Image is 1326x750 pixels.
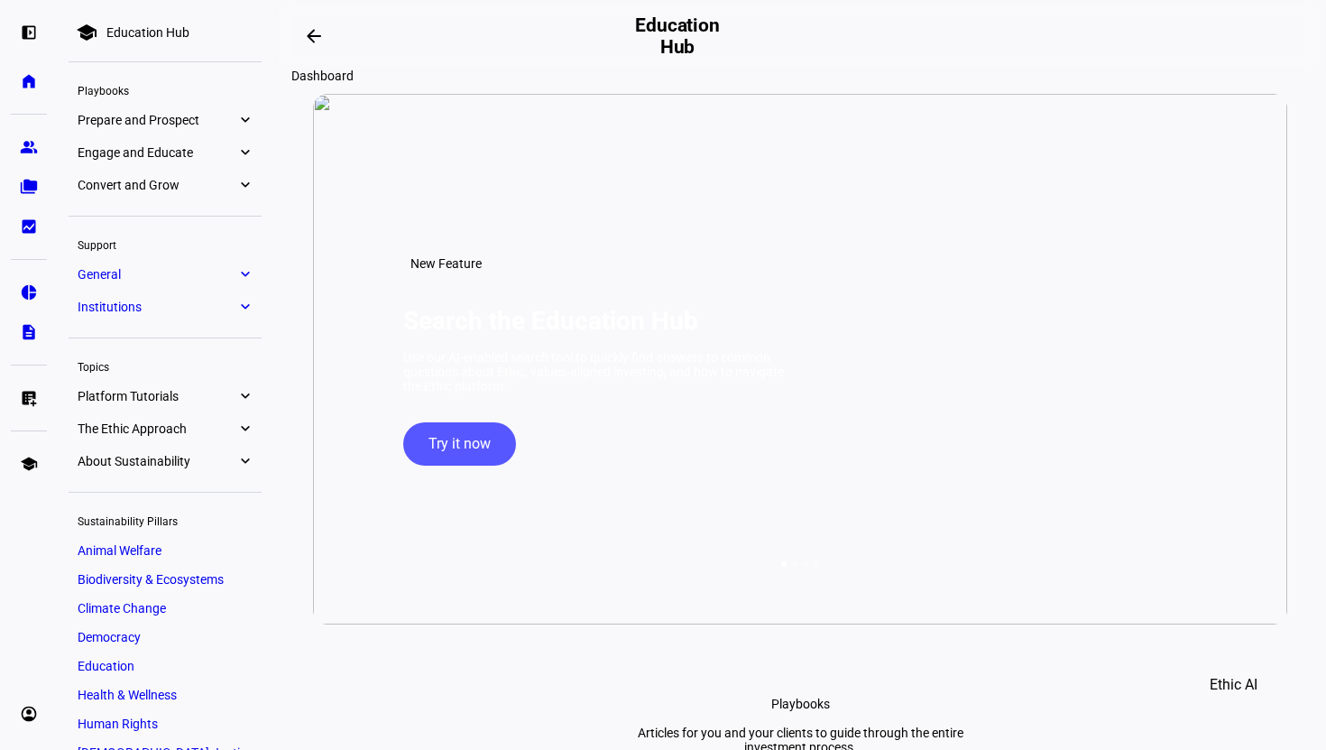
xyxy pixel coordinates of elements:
span: Try it now [428,422,491,466]
div: Topics [69,353,262,378]
a: Climate Change [69,596,262,621]
span: General [78,267,236,282]
eth-mat-symbol: bid_landscape [20,218,38,236]
a: Human Rights [69,711,262,736]
eth-mat-symbol: folder_copy [20,178,38,196]
span: Biodiversity & Ecosystems [78,572,224,587]
a: Generalexpand_more [69,262,262,287]
span: Engage and Educate [78,145,236,160]
span: Climate Change [78,601,166,616]
eth-mat-symbol: pie_chart [20,283,38,301]
eth-mat-symbol: expand_more [236,111,253,129]
eth-mat-symbol: group [20,138,38,156]
a: Institutionsexpand_more [69,294,262,319]
a: Animal Welfare [69,538,262,563]
mat-icon: school [76,22,97,43]
eth-mat-symbol: expand_more [236,420,253,438]
eth-mat-symbol: list_alt_add [20,389,38,407]
h1: Search the Education Hub [403,306,698,336]
span: Platform Tutorials [78,389,236,403]
span: Education [78,659,134,673]
div: Playbooks [69,77,262,102]
div: Support [69,231,262,256]
span: Democracy [78,630,141,644]
button: Ethic AI [1184,663,1283,707]
span: Ethic AI [1210,663,1257,707]
eth-mat-symbol: account_circle [20,705,38,723]
div: Dashboard [284,65,361,87]
eth-mat-symbol: expand_more [236,387,253,405]
eth-mat-symbol: school [20,455,38,473]
div: Sustainability Pillars [69,507,262,532]
a: folder_copy [11,169,47,205]
a: home [11,63,47,99]
eth-mat-symbol: expand_more [236,298,253,316]
eth-mat-symbol: expand_more [236,265,253,283]
a: group [11,129,47,165]
span: Convert and Grow [78,178,236,192]
span: Human Rights [78,717,158,731]
button: Try it now [403,422,516,466]
span: New Feature [410,256,482,271]
div: Education Hub [106,25,189,40]
span: About Sustainability [78,454,236,468]
eth-mat-symbol: left_panel_open [20,23,38,42]
a: Biodiversity & Ecosystems [69,567,262,592]
a: Health & Wellness [69,682,262,708]
eth-mat-symbol: home [20,72,38,90]
span: Institutions [78,300,236,314]
a: Democracy [69,625,262,650]
span: Health & Wellness [78,688,177,702]
a: Education [69,653,262,679]
eth-mat-symbol: expand_more [236,176,253,194]
a: description [11,314,47,350]
eth-mat-symbol: expand_more [236,144,253,162]
a: bid_landscape [11,208,47,245]
span: Prepare and Prospect [78,113,236,127]
div: Playbooks [771,697,830,711]
span: Animal Welfare [78,543,161,558]
div: Use our AI-enabled search tool to quickly find answers to common questions about Ethic, values-al... [403,350,791,394]
h2: Education Hub [632,14,723,58]
eth-mat-symbol: description [20,323,38,341]
a: pie_chart [11,274,47,310]
mat-icon: arrow_backwards [303,25,325,47]
span: The Ethic Approach [78,421,236,436]
eth-mat-symbol: expand_more [236,452,253,470]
